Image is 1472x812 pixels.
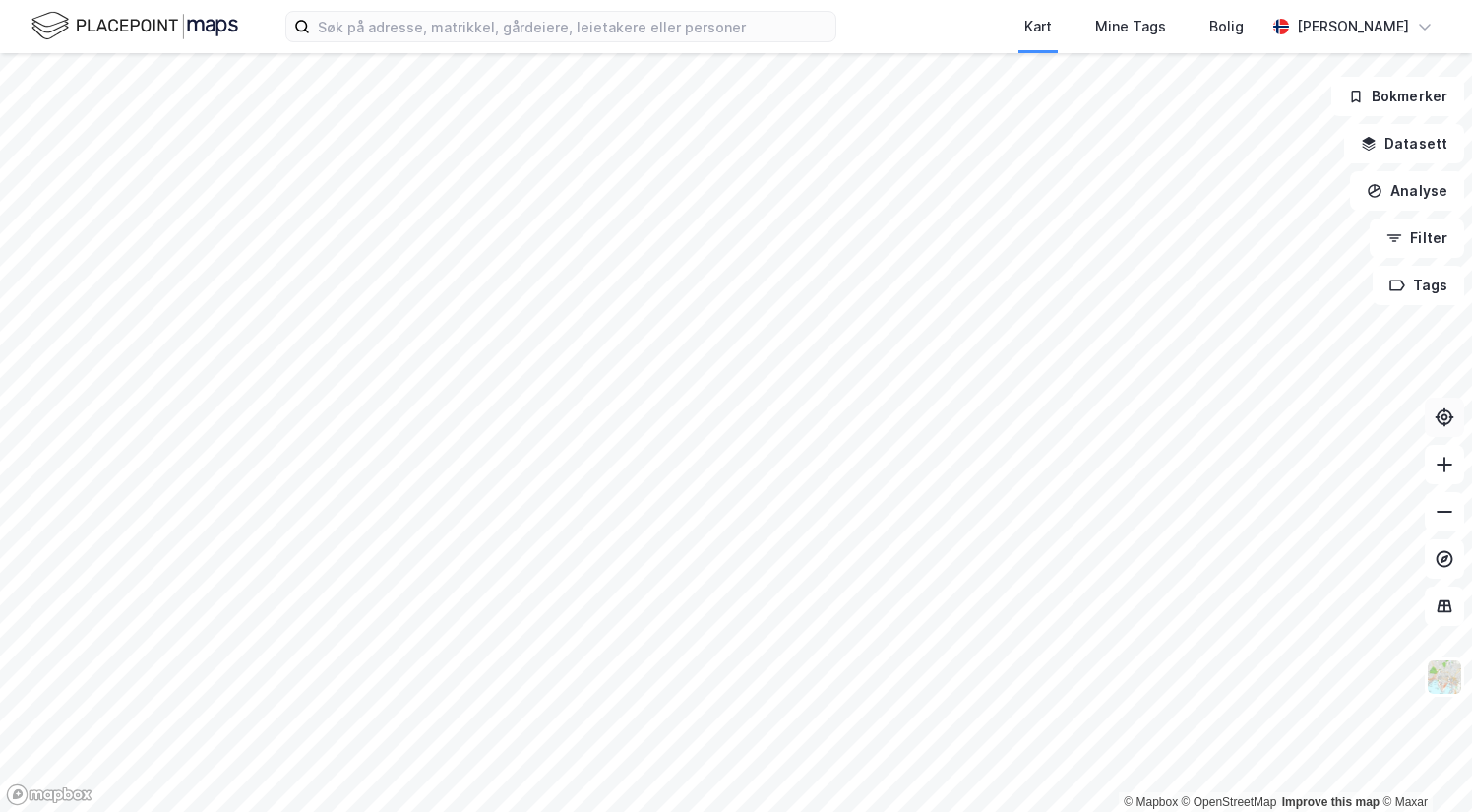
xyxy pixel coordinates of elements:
[1297,15,1409,38] div: [PERSON_NAME]
[1024,15,1052,38] div: Kart
[1373,266,1464,305] button: Tags
[1350,171,1464,211] button: Analyse
[310,12,835,41] input: Søk på adresse, matrikkel, gårdeiere, leietakere eller personer
[6,783,92,806] a: Mapbox homepage
[31,9,238,43] img: logo.f888ab2527a4732fd821a326f86c7f29.svg
[1370,219,1464,258] button: Filter
[1426,658,1463,696] img: Z
[1344,124,1464,163] button: Datasett
[1331,77,1464,116] button: Bokmerker
[1182,795,1277,809] a: OpenStreetMap
[1124,795,1178,809] a: Mapbox
[1282,795,1380,809] a: Improve this map
[1374,718,1472,812] iframe: Chat Widget
[1095,15,1166,38] div: Mine Tags
[1209,15,1244,38] div: Bolig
